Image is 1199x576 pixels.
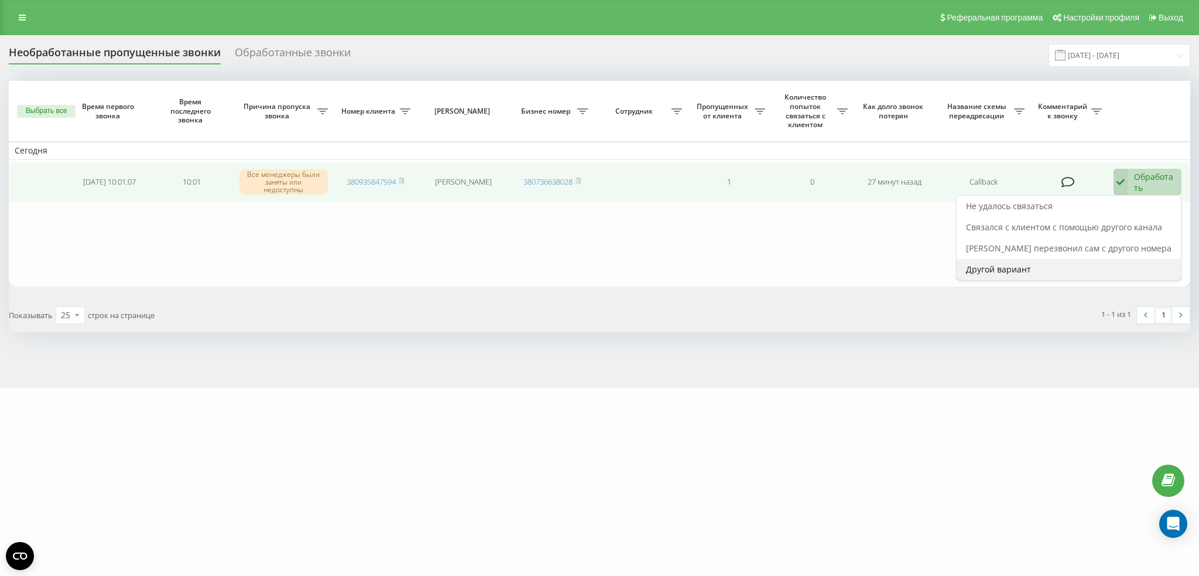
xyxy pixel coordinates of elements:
td: 10:01 [150,162,233,202]
span: Пропущенных от клиента [694,102,754,120]
span: [PERSON_NAME] перезвонил сам с другого номера [966,243,1171,254]
span: Настройки профиля [1063,13,1139,22]
span: Количество попыток связаться с клиентом [777,93,837,129]
span: Связался с клиентом с помощью другого канала [966,221,1162,233]
span: Другой вариант [966,264,1031,275]
div: Обработать [1134,171,1175,193]
td: 1 [688,162,770,202]
td: [PERSON_NAME] [416,162,511,202]
div: 25 [61,309,70,321]
span: Как долго звонок потерян [863,102,927,120]
a: 1 [1155,307,1172,323]
span: Причина пропуска звонка [239,102,317,120]
td: Сегодня [9,142,1190,159]
td: Callback [936,162,1030,202]
span: Название схемы переадресации [942,102,1014,120]
div: Open Intercom Messenger [1159,510,1187,538]
span: Не удалось связаться [966,200,1053,212]
button: Выбрать все [17,105,76,118]
span: Комментарий к звонку [1036,102,1091,120]
span: Реферальная программа [947,13,1043,22]
span: Выход [1159,13,1183,22]
div: Необработанные пропущенные звонки [9,46,221,64]
span: Показывать [9,310,53,321]
td: 0 [771,162,854,202]
span: Бизнес номер [517,107,577,116]
span: Сотрудник [599,107,672,116]
div: 1 - 1 из 1 [1101,308,1131,320]
td: [DATE] 10:01:07 [68,162,150,202]
span: Время последнего звонка [160,97,224,125]
div: Все менеджеры были заняты или недоступны [239,169,328,195]
a: 380736638028 [523,176,573,187]
span: Время первого звонка [77,102,141,120]
td: 27 минут назад [854,162,936,202]
span: Номер клиента [340,107,400,116]
a: 380935847594 [347,176,396,187]
span: [PERSON_NAME] [426,107,501,116]
button: Open CMP widget [6,542,34,570]
span: строк на странице [88,310,155,321]
div: Обработанные звонки [235,46,351,64]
